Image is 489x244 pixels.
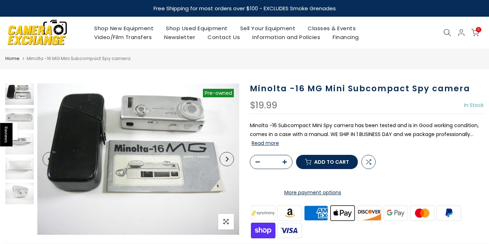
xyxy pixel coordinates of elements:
[436,204,462,222] img: paypal
[5,133,34,154] img: Minolta -16 MG Mini Subcompact Spy camera Other Items Minolta 111208
[296,155,358,169] button: Add to cart
[154,5,336,12] strong: Free Shipping for most orders over $100 - EXCLUDES Smoke Grenades
[329,204,356,222] img: apple pay
[250,121,484,148] p: Minolta -16 Subcompact Mini Spy camera has been tested and is in Good working condition, comes in...
[158,33,201,42] a: Newsletter
[43,152,57,166] button: Previous
[5,83,34,105] img: Minolta -16 MG Mini Subcompact Spy camera Other Items Minolta 111208
[246,33,327,42] a: Information and Policies
[5,158,34,179] img: Minolta -16 MG Mini Subcompact Spy camera Other Items Minolta 111208
[5,108,34,130] img: Minolta -16 MG Mini Subcompact Spy camera Other Items Minolta 111208
[314,159,349,164] span: Add to cart
[250,101,277,110] div: $19.99
[302,24,362,33] a: Classes & Events
[220,152,234,166] button: Next
[234,24,302,33] a: Sell Your Equipment
[88,24,160,33] a: Shop New Equipment
[250,188,376,197] a: More payment options
[327,33,365,42] a: Financing
[5,55,20,62] a: Home
[476,27,481,32] span: 0
[250,222,276,239] img: shopify pay
[382,204,409,222] img: google pay
[88,33,158,42] a: Video/Film Transfers
[250,83,484,94] h1: Minolta -16 MG Mini Subcompact Spy camera
[201,33,246,42] a: Contact Us
[160,24,234,33] a: Shop Used Equipment
[464,102,484,109] span: In Stock
[5,183,34,204] img: Minolta -16 MG Mini Subcompact Spy camera Other Items Minolta 111208
[37,83,239,235] img: Minolta -16 MG Mini Subcompact Spy camera Other Items Minolta 111208
[27,55,130,62] span: Minolta -16 MG Mini Subcompact Spy camera
[409,204,436,222] img: master
[471,29,479,37] a: 0
[303,204,329,222] img: american express
[250,204,276,222] img: synchrony
[276,204,303,222] img: amazon payments
[252,140,279,146] button: Read more
[356,204,383,222] img: discover
[276,222,303,239] img: visa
